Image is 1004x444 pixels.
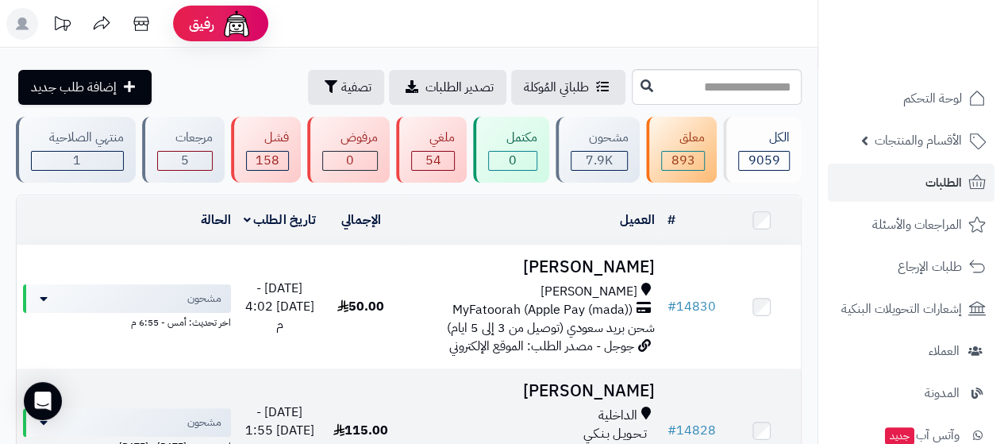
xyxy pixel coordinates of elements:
div: مرجعات [157,129,213,147]
a: #14830 [667,297,716,316]
img: logo-2.png [896,43,989,76]
div: 5 [158,152,212,170]
span: 0 [346,151,354,170]
span: تصفية [341,78,371,97]
h3: [PERSON_NAME] [406,258,655,276]
span: 0 [509,151,517,170]
span: 7.9K [586,151,613,170]
a: ملغي 54 [393,117,470,183]
a: الطلبات [828,164,994,202]
span: # [667,297,676,316]
span: [DATE] - [DATE] 4:02 م [245,279,314,334]
a: المدونة [828,374,994,412]
button: تصفية [308,70,384,105]
span: جوجل - مصدر الطلب: الموقع الإلكتروني [449,337,634,356]
a: طلباتي المُوكلة [511,70,625,105]
a: تصدير الطلبات [389,70,506,105]
span: إضافة طلب جديد [31,78,117,97]
span: MyFatoorah (Apple Pay (mada)) [452,301,633,319]
span: الطلبات [925,172,962,194]
span: # [667,421,676,440]
div: الكل [738,129,790,147]
span: المدونة [925,382,960,404]
span: تصدير الطلبات [425,78,494,97]
span: شحن بريد سعودي (توصيل من 3 إلى 5 ايام) [447,319,655,338]
div: فشل [246,129,290,147]
span: رفيق [189,14,214,33]
span: لوحة التحكم [903,87,962,110]
a: الإجمالي [341,210,381,230]
a: الكل9059 [720,117,805,183]
div: منتهي الصلاحية [31,129,124,147]
a: إضافة طلب جديد [18,70,152,105]
div: معلق [661,129,705,147]
div: 0 [489,152,537,170]
span: 115.00 [333,421,388,440]
h3: [PERSON_NAME] [406,382,655,400]
a: الحالة [201,210,231,230]
div: 54 [412,152,454,170]
span: 158 [256,151,279,170]
span: طلباتي المُوكلة [524,78,589,97]
span: مشحون [187,291,221,307]
span: المراجعات والأسئلة [872,214,962,236]
a: إشعارات التحويلات البنكية [828,290,994,328]
a: لوحة التحكم [828,79,994,118]
div: 158 [247,152,289,170]
span: 54 [425,151,440,170]
span: تـحـويـل بـنـكـي [583,425,647,443]
a: #14828 [667,421,716,440]
a: مرفوض 0 [304,117,393,183]
a: معلق 893 [643,117,720,183]
div: مكتمل [488,129,537,147]
div: 893 [662,152,704,170]
div: اخر تحديث: أمس - 6:55 م [23,313,231,330]
a: المراجعات والأسئلة [828,206,994,244]
div: 7948 [571,152,628,170]
a: مرجعات 5 [139,117,228,183]
span: [PERSON_NAME] [540,283,637,301]
div: 0 [323,152,377,170]
a: مكتمل 0 [470,117,552,183]
a: فشل 158 [228,117,305,183]
span: العملاء [929,340,960,362]
span: إشعارات التحويلات البنكية [841,298,962,320]
a: منتهي الصلاحية 1 [13,117,139,183]
div: Open Intercom Messenger [24,382,62,420]
span: 50.00 [337,297,384,316]
a: تاريخ الطلب [244,210,316,230]
span: الداخلية [598,407,637,425]
a: العميل [620,210,655,230]
span: مشحون [187,415,221,430]
div: 1 [32,152,123,170]
a: تحديثات المنصة [42,8,82,44]
a: طلبات الإرجاع [828,248,994,286]
span: 893 [671,151,695,170]
div: مشحون [571,129,629,147]
img: ai-face.png [221,8,252,40]
span: 5 [181,151,189,170]
span: 1 [73,151,81,170]
span: الأقسام والمنتجات [875,129,962,152]
div: مرفوض [322,129,378,147]
span: 9059 [748,151,780,170]
span: طلبات الإرجاع [898,256,962,278]
div: ملغي [411,129,455,147]
a: # [667,210,675,230]
a: العملاء [828,332,994,370]
a: مشحون 7.9K [552,117,644,183]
